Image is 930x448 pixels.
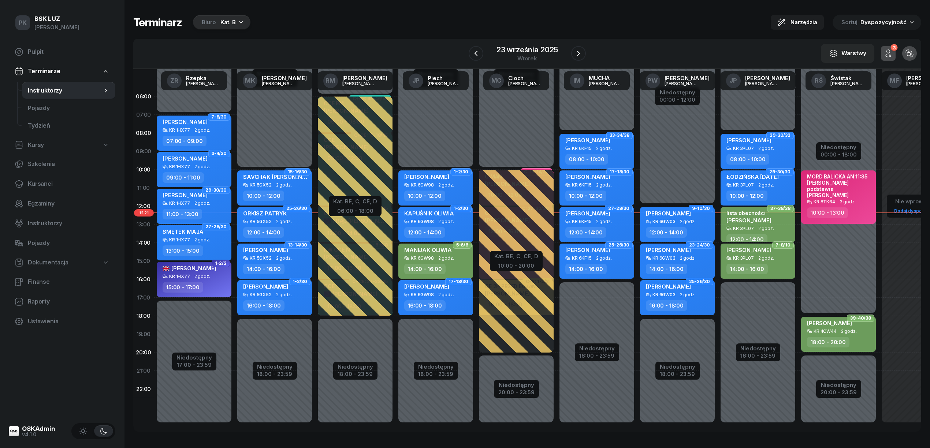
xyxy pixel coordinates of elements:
[821,143,857,159] button: Niedostępny00:00 - 18:00
[170,78,178,84] span: ZR
[9,234,115,252] a: Pojazdy
[830,81,866,86] div: [PERSON_NAME]
[9,254,115,271] a: Dokumentacja
[191,15,250,30] button: BiuroKat. B
[807,320,852,327] span: [PERSON_NAME]
[133,270,154,289] div: 16:00
[28,219,109,228] span: Instruktorzy
[692,208,710,209] span: 9-10/30
[771,15,824,30] button: Narzędzia
[659,88,695,104] button: Niedostępny00:00 - 12:00
[133,307,154,325] div: 18:00
[237,71,313,90] a: MK[PERSON_NAME][PERSON_NAME]
[758,226,774,231] span: 2 godz.
[28,238,109,248] span: Pojazdy
[572,146,592,151] div: KR 6KF15
[333,206,377,214] div: 06:00 - 18:00
[498,382,535,388] div: Niedostępny
[806,71,871,90] a: RŚŚwistak[PERSON_NAME]
[596,256,612,261] span: 2 godz.
[572,219,592,224] div: KR 6KF15
[647,78,658,84] span: PW
[646,300,687,311] div: 16:00 - 18:00
[169,164,190,169] div: KR 1HX77
[680,292,696,297] span: 2 godz.
[412,78,420,84] span: JP
[564,71,630,90] a: IMMUCHA[PERSON_NAME]
[220,18,236,27] div: Kat. B
[22,82,115,99] a: Instruktorzy
[418,369,454,377] div: 18:00 - 23:59
[276,292,292,297] span: 2 godz.
[829,49,866,58] div: Warstwy
[881,46,896,61] button: 3
[720,71,796,90] a: JP[PERSON_NAME][PERSON_NAME]
[257,362,293,379] button: Niedostępny18:00 - 23:59
[9,43,115,61] a: Pulpit
[288,244,307,246] span: 13-14/30
[821,382,857,388] div: Niedostępny
[573,78,581,84] span: IM
[609,244,629,246] span: 25-26/30
[262,81,297,86] div: [PERSON_NAME]
[28,140,44,150] span: Kursy
[740,351,776,359] div: 16:00 - 23:59
[133,161,154,179] div: 10:00
[579,344,615,360] button: Niedostępny16:00 - 23:59
[243,227,284,238] div: 12:00 - 14:00
[596,219,612,224] span: 2 godz.
[841,18,859,27] span: Sortuj
[726,217,771,224] span: [PERSON_NAME]
[342,81,377,86] div: [PERSON_NAME]
[194,274,210,279] span: 2 godz.
[28,317,109,326] span: Ustawienia
[660,364,695,369] div: Niedostępny
[28,67,60,76] span: Terminarze
[163,172,204,183] div: 09:00 - 11:00
[689,244,710,246] span: 23-24/30
[28,86,102,95] span: Instruktorzy
[250,219,272,224] div: KR 5GX52
[22,432,55,437] div: v4.1.0
[163,265,216,272] span: [PERSON_NAME]
[508,75,543,81] div: Cioch
[814,199,835,204] div: KR 8TK64
[770,135,790,136] span: 29-30/32
[652,219,676,224] div: KR 6GW03
[34,16,79,22] div: BSK LUZ
[428,75,463,81] div: Piech
[610,171,629,173] span: 17-18/30
[245,78,255,84] span: MK
[565,227,606,238] div: 12:00 - 14:00
[257,364,293,369] div: Niedostępny
[19,20,27,26] span: PK
[338,364,373,369] div: Niedostępny
[325,78,335,84] span: RM
[807,173,871,199] div: MORD BALICKA AN 11:35 [PERSON_NAME] podstawia [PERSON_NAME]
[28,47,109,57] span: Pulpit
[9,137,115,154] a: Kursy
[646,246,691,253] span: [PERSON_NAME]
[133,16,182,29] h1: Terminarz
[28,199,109,208] span: Egzaminy
[194,237,210,242] span: 2 godz.
[333,197,377,214] button: Kat. BE, C, CE, D06:00 - 18:00
[163,209,202,219] div: 11:00 - 13:00
[9,273,115,291] a: Finanse
[814,329,837,334] div: KR 4CW44
[133,252,154,270] div: 15:00
[665,75,710,81] div: [PERSON_NAME]
[22,117,115,135] a: Tydzień
[286,208,307,209] span: 25-26/30
[821,388,857,395] div: 20:00 - 23:59
[807,337,849,347] div: 18:00 - 20:00
[833,15,921,30] button: Sortuj Dyspozycyjność
[680,219,696,224] span: 2 godz.
[790,18,817,27] span: Narzędzia
[250,182,272,187] div: KR 5GX52
[211,116,227,118] span: 7-8/30
[186,75,221,81] div: Rzepka
[646,227,687,238] div: 12:00 - 14:00
[243,264,284,274] div: 14:00 - 16:00
[726,210,771,216] div: lista obecności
